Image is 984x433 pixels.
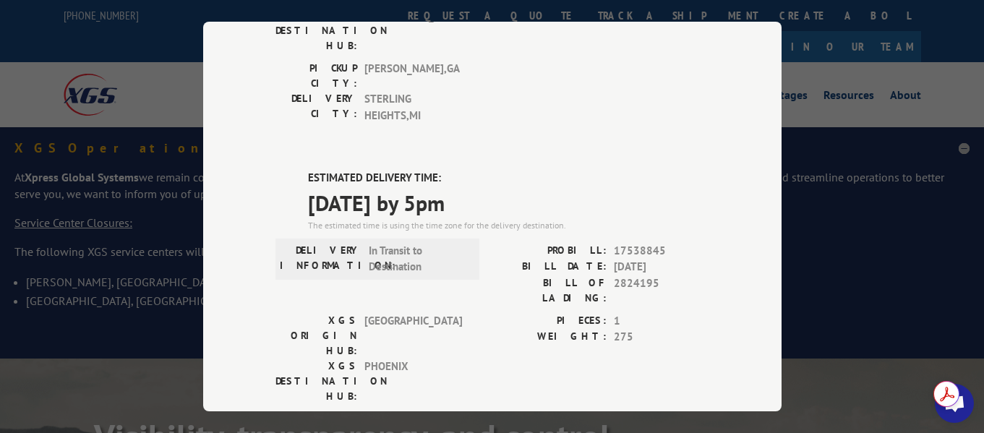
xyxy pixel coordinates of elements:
label: XGS ORIGIN HUB: [275,313,357,359]
label: PICKUP CITY: [275,61,357,91]
span: [DATE] by 5pm [308,187,709,219]
span: 17538845 [614,243,709,260]
span: 275 [614,329,709,346]
span: PHOENIX [364,359,462,404]
label: XGS DESTINATION HUB: [275,359,357,404]
label: PIECES: [492,313,607,330]
span: [GEOGRAPHIC_DATA] [364,8,462,53]
span: 1 [614,313,709,330]
span: 2824195 [614,275,709,306]
div: The estimated time is using the time zone for the delivery destination. [308,219,709,232]
span: STERLING HEIGHTS , MI [364,91,462,124]
label: XGS DESTINATION HUB: [275,8,357,53]
span: [PERSON_NAME] , GA [364,61,462,91]
label: BILL DATE: [492,259,607,275]
span: In Transit to Destination [369,243,466,275]
label: BILL OF LADING: [492,275,607,306]
label: ESTIMATED DELIVERY TIME: [308,170,709,187]
span: [GEOGRAPHIC_DATA] [364,313,462,359]
label: DELIVERY INFORMATION: [280,243,361,275]
label: PROBILL: [492,243,607,260]
span: [DATE] [614,259,709,275]
label: DELIVERY CITY: [275,91,357,124]
label: WEIGHT: [492,329,607,346]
